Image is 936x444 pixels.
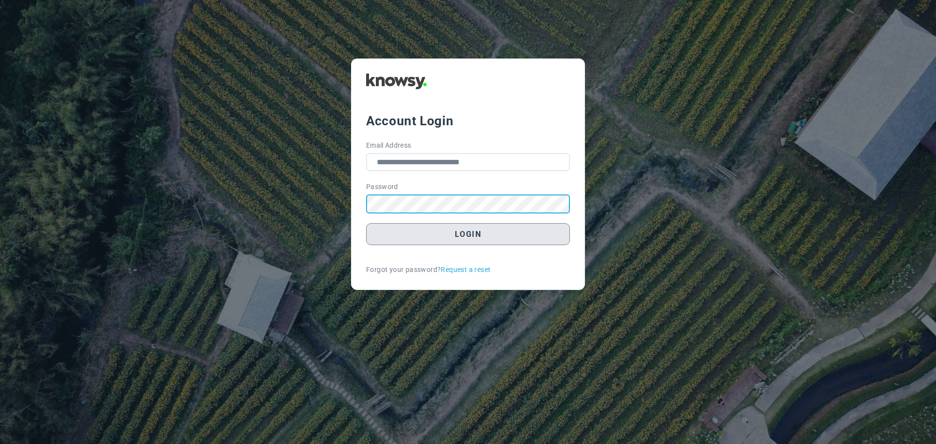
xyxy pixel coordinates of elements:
[366,223,570,245] button: Login
[366,182,398,192] label: Password
[366,112,570,130] div: Account Login
[366,140,411,151] label: Email Address
[366,265,570,275] div: Forgot your password?
[441,265,490,275] a: Request a reset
